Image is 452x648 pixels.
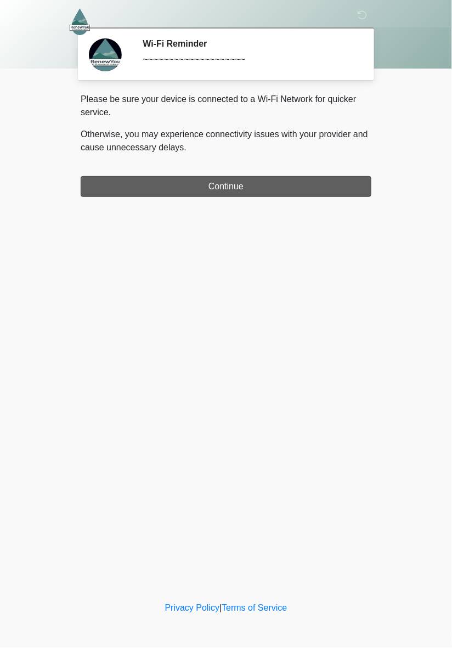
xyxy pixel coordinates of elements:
img: Agent Avatar [89,38,122,71]
a: Terms of Service [222,604,287,613]
p: Otherwise, you may experience connectivity issues with your provider and cause unnecessary delays [81,128,371,154]
a: Privacy Policy [165,604,220,613]
img: RenewYou IV Hydration and Wellness Logo [70,8,90,35]
a: | [219,604,222,613]
span: . [184,143,187,152]
div: ~~~~~~~~~~~~~~~~~~~~ [143,53,355,66]
h2: Wi-Fi Reminder [143,38,355,49]
p: Please be sure your device is connected to a Wi-Fi Network for quicker service. [81,93,371,119]
button: Continue [81,176,371,197]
